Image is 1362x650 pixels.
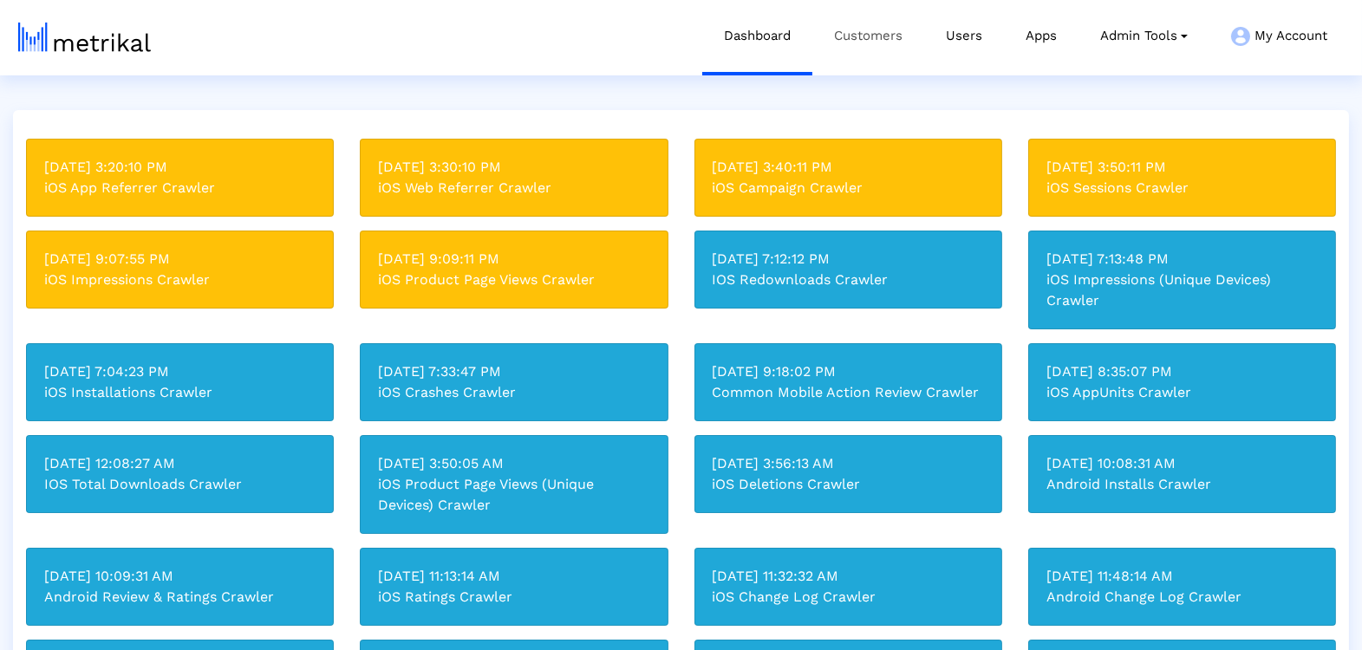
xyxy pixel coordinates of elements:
[1046,178,1318,198] div: iOS Sessions Crawler
[1046,566,1318,587] div: [DATE] 11:48:14 AM
[44,249,316,270] div: [DATE] 9:07:55 PM
[18,23,151,52] img: metrical-logo-light.png
[713,178,984,198] div: iOS Campaign Crawler
[1231,27,1250,46] img: my-account-menu-icon.png
[378,178,649,198] div: iOS Web Referrer Crawler
[378,587,649,608] div: iOS Ratings Crawler
[378,157,649,178] div: [DATE] 3:30:10 PM
[378,270,649,290] div: iOS Product Page Views Crawler
[713,566,984,587] div: [DATE] 11:32:32 AM
[1046,453,1318,474] div: [DATE] 10:08:31 AM
[1046,474,1318,495] div: Android Installs Crawler
[378,382,649,403] div: iOS Crashes Crawler
[713,270,984,290] div: IOS Redownloads Crawler
[44,566,316,587] div: [DATE] 10:09:31 AM
[44,474,316,495] div: IOS Total Downloads Crawler
[44,157,316,178] div: [DATE] 3:20:10 PM
[44,270,316,290] div: iOS Impressions Crawler
[713,453,984,474] div: [DATE] 3:56:13 AM
[378,453,649,474] div: [DATE] 3:50:05 AM
[1046,587,1318,608] div: Android Change Log Crawler
[1046,270,1318,311] div: iOS Impressions (Unique Devices) Crawler
[1046,361,1318,382] div: [DATE] 8:35:07 PM
[713,474,984,495] div: iOS Deletions Crawler
[44,382,316,403] div: iOS Installations Crawler
[378,361,649,382] div: [DATE] 7:33:47 PM
[713,249,984,270] div: [DATE] 7:12:12 PM
[1046,249,1318,270] div: [DATE] 7:13:48 PM
[44,361,316,382] div: [DATE] 7:04:23 PM
[713,361,984,382] div: [DATE] 9:18:02 PM
[44,587,316,608] div: Android Review & Ratings Crawler
[378,474,649,516] div: iOS Product Page Views (Unique Devices) Crawler
[713,157,984,178] div: [DATE] 3:40:11 PM
[713,382,984,403] div: Common Mobile Action Review Crawler
[1046,382,1318,403] div: iOS AppUnits Crawler
[44,178,316,198] div: iOS App Referrer Crawler
[378,566,649,587] div: [DATE] 11:13:14 AM
[44,453,316,474] div: [DATE] 12:08:27 AM
[713,587,984,608] div: iOS Change Log Crawler
[378,249,649,270] div: [DATE] 9:09:11 PM
[1046,157,1318,178] div: [DATE] 3:50:11 PM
